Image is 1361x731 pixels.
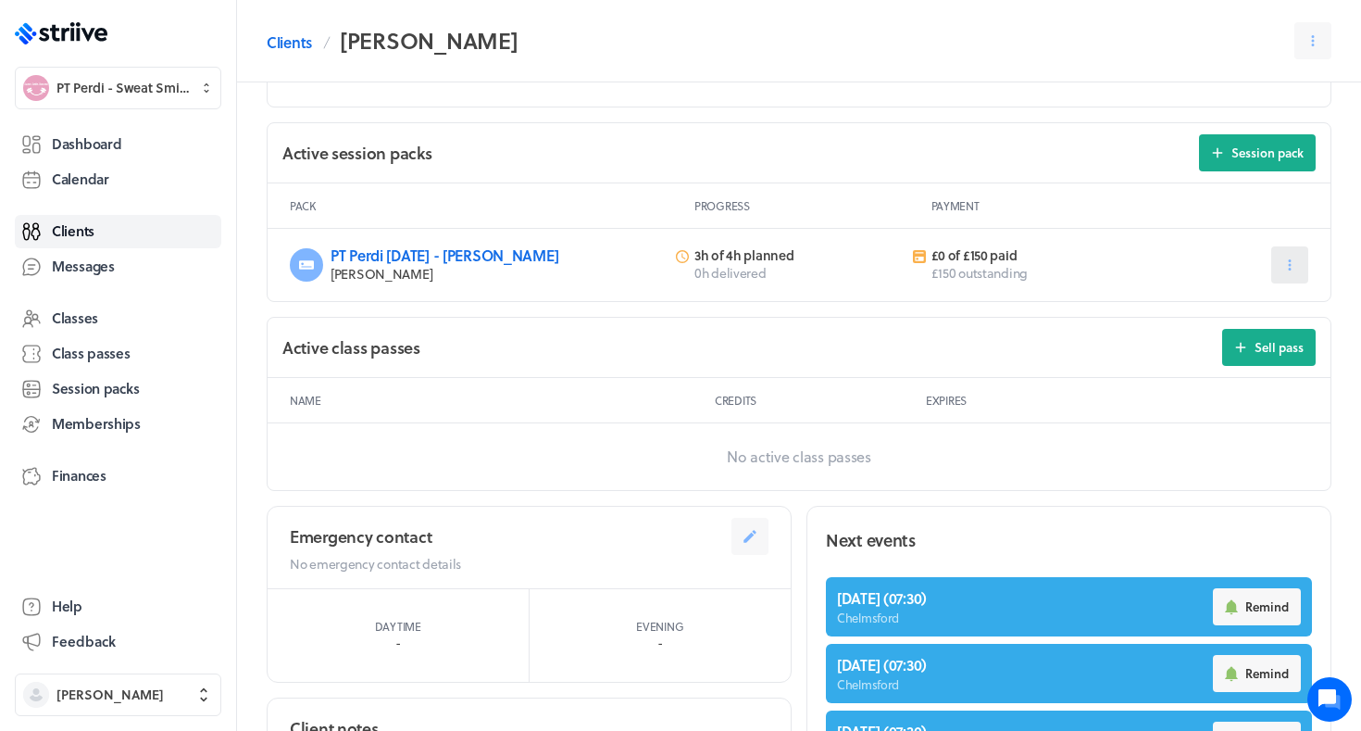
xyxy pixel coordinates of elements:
[1213,588,1301,625] button: Remind
[52,414,141,434] span: Memberships
[694,198,924,213] p: Progress
[52,309,98,328] span: Classes
[931,247,1139,264] p: £0 of £150 paid
[267,22,518,59] nav: Breadcrumb
[56,686,164,704] span: [PERSON_NAME]
[331,245,558,266] a: PT Perdi [DATE] - [PERSON_NAME]
[1222,329,1316,366] button: Sell pass
[1245,599,1289,615] span: Remind
[15,674,221,716] button: [PERSON_NAME]
[52,344,131,363] span: Class passes
[636,619,683,634] p: Evening
[15,250,221,284] a: Messages
[931,264,1139,283] p: £150 outstanding
[23,75,49,101] img: PT Perdi - Sweat Smile Succeed
[52,597,82,616] span: Help
[395,634,401,652] p: -
[331,265,665,284] p: [PERSON_NAME]
[15,625,221,659] button: Feedback
[15,302,221,335] a: Classes
[15,215,221,248] a: Clients
[52,379,139,398] span: Session packs
[340,22,518,59] h2: [PERSON_NAME]
[52,632,116,651] span: Feedback
[52,466,106,485] span: Finances
[15,67,221,109] button: PT Perdi - Sweat Smile SucceedPT Perdi - Sweat Smile Succeed
[56,79,189,97] span: PT Perdi - Sweat Smile Succeed
[290,393,707,408] p: Name
[119,227,222,242] span: New conversation
[29,216,342,253] button: New conversation
[282,142,431,165] h2: Active session packs
[15,372,221,406] a: Session packs
[826,527,916,553] h2: Next events
[694,263,767,283] span: 0h delivered
[1255,339,1304,356] span: Sell pass
[926,393,1308,408] p: Expires
[268,423,1330,490] p: No active class passes
[375,619,421,634] p: Daytime
[1245,665,1289,682] span: Remind
[1307,677,1352,722] iframe: gist-messenger-bubble-iframe
[715,393,918,408] p: Credits
[290,198,687,213] p: Pack
[54,319,331,356] input: Search articles
[282,336,420,359] h2: Active class passes
[15,460,221,493] a: Finances
[28,123,343,183] h2: We're here to help. Ask us anything!
[52,257,115,276] span: Messages
[52,134,121,154] span: Dashboard
[1213,655,1301,692] button: Remind
[657,634,663,652] p: -
[25,288,345,310] p: Find an answer quickly
[52,170,109,189] span: Calendar
[15,590,221,624] a: Help
[52,221,94,241] span: Clients
[15,337,221,371] a: Class passes
[28,90,343,120] h1: Hi [PERSON_NAME]
[268,555,791,573] p: No emergency contact details
[15,128,221,161] a: Dashboard
[694,247,902,264] p: 3h of 4h planned
[1199,134,1316,171] button: Session pack
[1231,145,1304,161] span: Session pack
[290,525,431,548] h2: Emergency contact
[15,163,221,196] a: Calendar
[15,408,221,441] a: Memberships
[931,198,1309,213] p: Payment
[267,32,312,54] a: Clients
